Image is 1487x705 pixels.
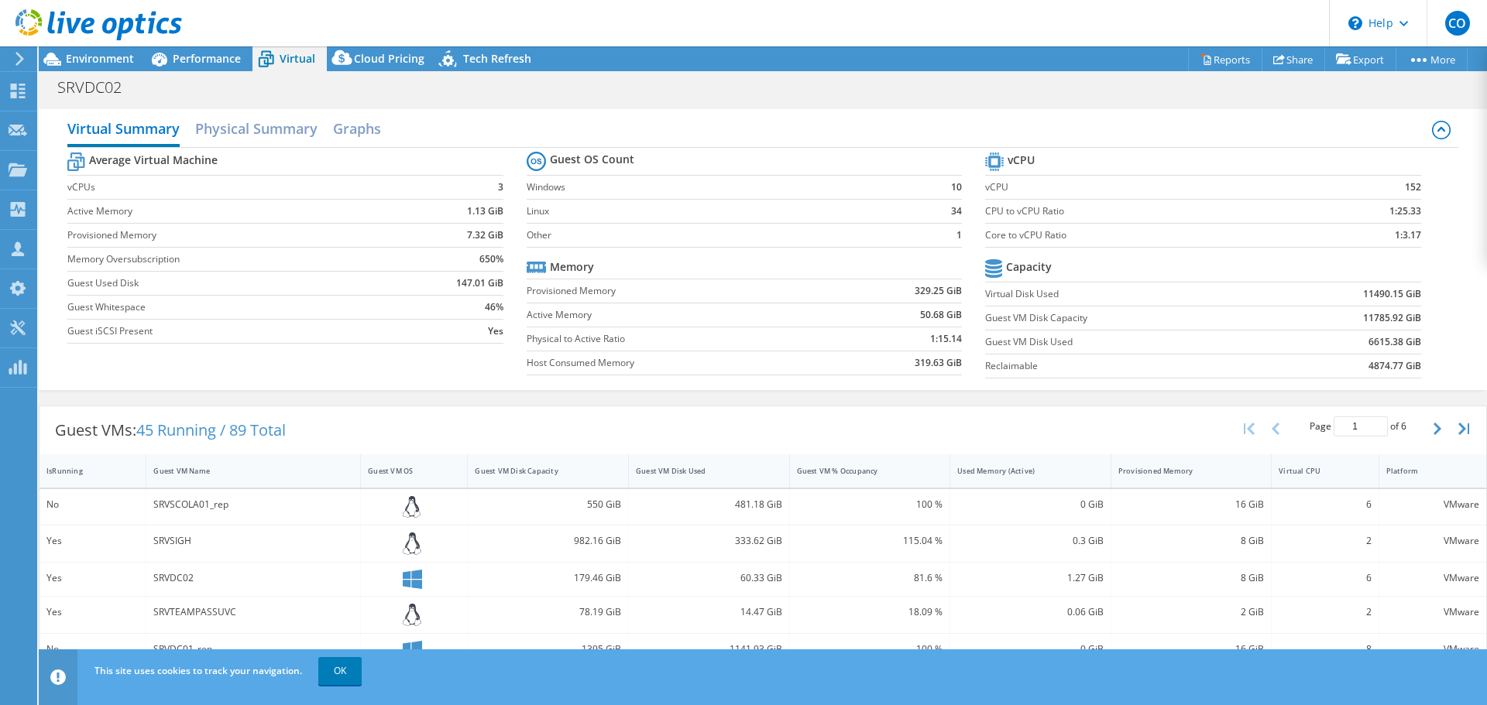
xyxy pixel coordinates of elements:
[46,496,139,513] div: No
[46,532,139,549] div: Yes
[1363,310,1421,326] b: 11785.92 GiB
[636,532,782,549] div: 333.62 GiB
[636,641,782,658] div: 1141.93 GiB
[153,604,353,621] div: SRVTEAMPASSUVC
[153,496,353,513] div: SRVSCOLA01_rep
[1386,532,1479,549] div: VMware
[1118,496,1265,513] div: 16 GiB
[1118,570,1265,587] div: 8 GiB
[1396,47,1468,71] a: More
[354,51,424,66] span: Cloud Pricing
[1386,604,1479,621] div: VMware
[797,496,943,513] div: 100 %
[527,283,836,299] label: Provisioned Memory
[1118,604,1265,621] div: 2 GiB
[1324,47,1396,71] a: Export
[488,323,503,339] b: Yes
[951,180,962,195] b: 10
[957,604,1104,621] div: 0.06 GiB
[985,228,1307,243] label: Core to vCPU Ratio
[1118,532,1265,549] div: 8 GiB
[1188,47,1262,71] a: Reports
[1389,204,1421,219] b: 1:25.33
[1279,496,1371,513] div: 6
[527,180,922,195] label: Windows
[280,51,315,66] span: Virtual
[479,252,503,267] b: 650%
[636,466,764,476] div: Guest VM Disk Used
[1279,532,1371,549] div: 2
[475,466,603,476] div: Guest VM Disk Capacity
[67,204,399,219] label: Active Memory
[915,355,962,371] b: 319.63 GiB
[1279,466,1352,476] div: Virtual CPU
[475,496,621,513] div: 550 GiB
[1118,641,1265,658] div: 16 GiB
[485,299,503,315] b: 46%
[951,204,962,219] b: 34
[475,604,621,621] div: 78.19 GiB
[1369,334,1421,350] b: 6615.38 GiB
[797,466,925,476] div: Guest VM % Occupancy
[1386,641,1479,658] div: VMware
[636,570,782,587] div: 60.33 GiB
[153,570,353,587] div: SRVDC02
[67,228,399,243] label: Provisioned Memory
[1386,570,1479,587] div: VMware
[527,355,836,371] label: Host Consumed Memory
[1006,259,1052,275] b: Capacity
[797,641,943,658] div: 100 %
[956,228,962,243] b: 1
[1262,47,1325,71] a: Share
[920,307,962,323] b: 50.68 GiB
[498,180,503,195] b: 3
[66,51,134,66] span: Environment
[1401,419,1406,433] span: 6
[1363,286,1421,302] b: 11490.15 GiB
[67,275,399,291] label: Guest Used Disk
[985,358,1270,374] label: Reclaimable
[636,496,782,513] div: 481.18 GiB
[957,532,1104,549] div: 0.3 GiB
[636,604,782,621] div: 14.47 GiB
[475,532,621,549] div: 982.16 GiB
[527,331,836,347] label: Physical to Active Ratio
[1405,180,1421,195] b: 152
[1279,604,1371,621] div: 2
[467,204,503,219] b: 1.13 GiB
[527,307,836,323] label: Active Memory
[67,252,399,267] label: Memory Oversubscription
[985,310,1270,326] label: Guest VM Disk Capacity
[467,228,503,243] b: 7.32 GiB
[67,323,399,339] label: Guest iSCSI Present
[1008,152,1035,168] b: vCPU
[67,113,180,147] h2: Virtual Summary
[39,406,301,454] div: Guest VMs:
[985,334,1270,350] label: Guest VM Disk Used
[1279,570,1371,587] div: 6
[50,79,146,96] h1: SRVDC02
[67,299,399,315] label: Guest Whitespace
[527,204,922,219] label: Linux
[957,570,1104,587] div: 1.27 GiB
[1348,16,1362,30] svg: \n
[1395,228,1421,243] b: 1:3.17
[915,283,962,299] b: 329.25 GiB
[985,204,1307,219] label: CPU to vCPU Ratio
[46,641,139,658] div: No
[195,113,318,144] h2: Physical Summary
[797,604,943,621] div: 18.09 %
[456,275,503,291] b: 147.01 GiB
[797,532,943,549] div: 115.04 %
[153,641,353,658] div: SRVDC01_rep
[1369,358,1421,374] b: 4874.77 GiB
[318,657,362,685] a: OK
[89,152,218,168] b: Average Virtual Machine
[94,664,302,677] span: This site uses cookies to track your navigation.
[333,113,381,144] h2: Graphs
[136,419,286,440] span: 45 Running / 89 Total
[475,570,621,587] div: 179.46 GiB
[1445,11,1470,36] span: CO
[985,180,1307,195] label: vCPU
[67,180,399,195] label: vCPUs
